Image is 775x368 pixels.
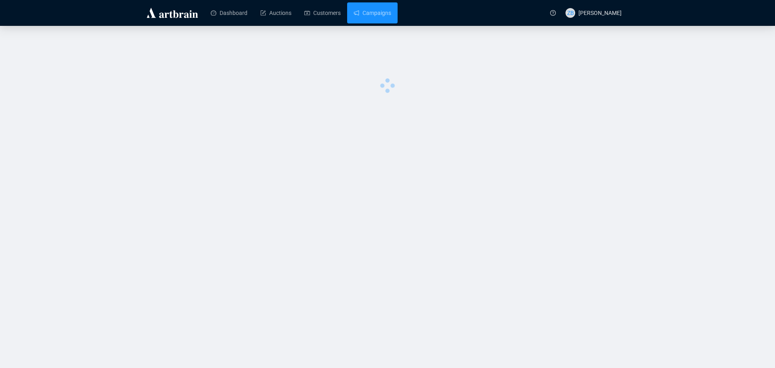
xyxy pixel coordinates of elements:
img: logo [145,6,199,19]
a: Auctions [260,2,291,23]
a: Campaigns [354,2,391,23]
a: Dashboard [211,2,247,23]
span: [PERSON_NAME] [578,10,622,16]
span: ZB [567,8,574,17]
a: Customers [304,2,341,23]
span: question-circle [550,10,556,16]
